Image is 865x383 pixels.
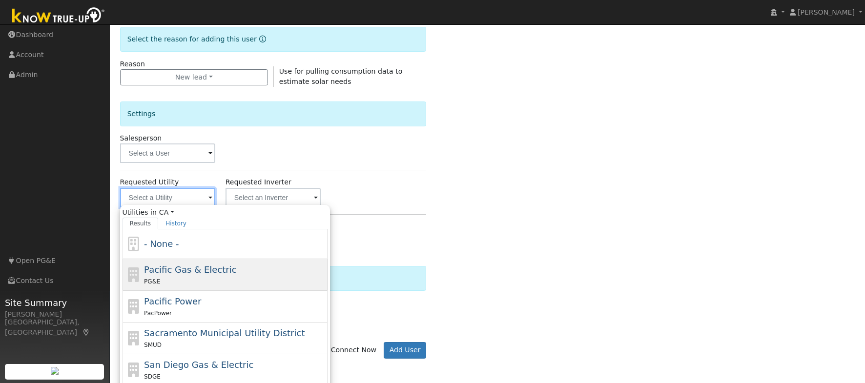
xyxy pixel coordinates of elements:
[279,67,402,85] span: Use for pulling consumption data to estimate solar needs
[7,5,110,27] img: Know True-Up
[144,264,236,275] span: Pacific Gas & Electric
[5,317,104,338] div: [GEOGRAPHIC_DATA], [GEOGRAPHIC_DATA]
[123,218,159,229] a: Results
[120,177,179,187] label: Requested Utility
[144,310,172,317] span: PacPower
[144,296,201,306] span: Pacific Power
[159,207,174,218] a: CA
[144,360,253,370] span: San Diego Gas & Electric
[384,342,426,359] button: Add User
[51,367,59,375] img: retrieve
[120,143,215,163] input: Select a User
[144,239,179,249] span: - None -
[322,345,376,355] label: Connect Now
[144,328,305,338] span: Sacramento Municipal Utility District
[257,35,266,43] a: Reason for new user
[120,69,268,86] button: New lead
[144,278,160,285] span: PG&E
[798,8,855,16] span: [PERSON_NAME]
[120,59,145,69] label: Reason
[120,27,426,52] div: Select the reason for adding this user
[120,101,426,126] div: Settings
[120,133,162,143] label: Salesperson
[120,188,215,207] input: Select a Utility
[123,207,328,218] span: Utilities in
[5,309,104,320] div: [PERSON_NAME]
[226,188,321,207] input: Select an Inverter
[158,218,194,229] a: History
[82,328,91,336] a: Map
[5,296,104,309] span: Site Summary
[144,373,161,380] span: SDGE
[226,177,291,187] label: Requested Inverter
[144,342,162,348] span: SMUD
